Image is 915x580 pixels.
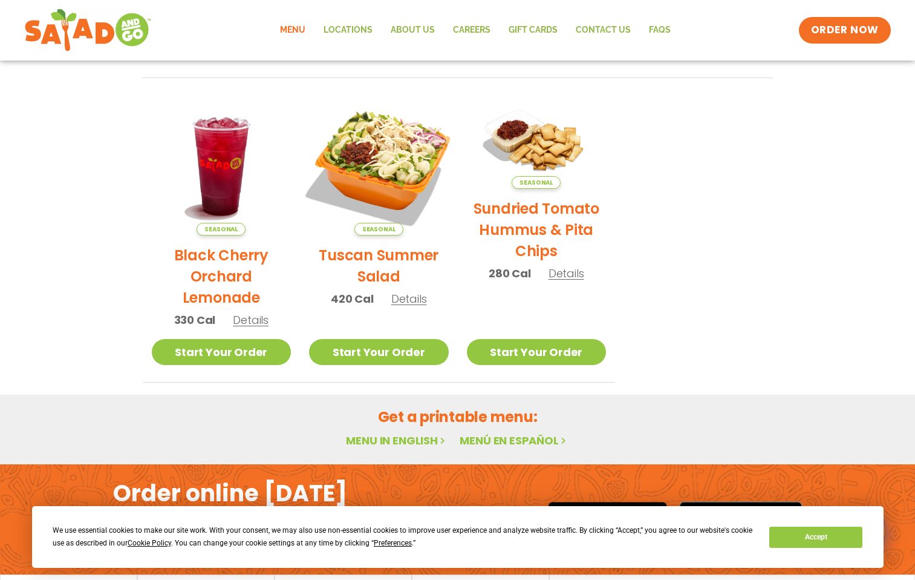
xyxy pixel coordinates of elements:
[769,527,862,548] button: Accept
[174,312,216,328] span: 330 Cal
[500,16,567,44] a: GIFT CARDS
[512,176,561,189] span: Seasonal
[152,96,291,236] img: Product photo for Black Cherry Orchard Lemonade
[143,406,773,427] h2: Get a printable menu:
[640,16,680,44] a: FAQs
[391,291,427,306] span: Details
[152,339,291,365] a: Start Your Order
[467,339,607,365] a: Start Your Order
[233,312,269,328] span: Details
[354,223,403,236] span: Seasonal
[128,539,171,547] span: Cookie Policy
[113,478,347,508] h2: Order online [DATE]
[309,339,449,365] a: Start Your Order
[460,433,568,448] a: Menú en español
[152,245,291,308] h2: Black Cherry Orchard Lemonade
[799,17,891,44] a: ORDER NOW
[548,500,667,539] img: appstore
[679,501,803,538] img: google_play
[567,16,640,44] a: Contact Us
[297,84,461,248] img: Product photo for Tuscan Summer Salad
[32,506,884,568] div: Cookie Consent Prompt
[467,198,607,262] h2: Sundried Tomato Hummus & Pita Chips
[489,265,531,282] span: 280 Cal
[197,223,246,236] span: Seasonal
[382,16,444,44] a: About Us
[271,16,314,44] a: Menu
[271,16,680,44] nav: Menu
[24,6,152,54] img: new-SAG-logo-768×292
[53,524,755,550] div: We use essential cookies to make our site work. With your consent, we may also use non-essential ...
[314,16,382,44] a: Locations
[346,433,448,448] a: Menu in English
[549,266,584,281] span: Details
[374,539,412,547] span: Preferences
[467,96,607,189] img: Product photo for Sundried Tomato Hummus & Pita Chips
[811,23,879,38] span: ORDER NOW
[309,245,449,287] h2: Tuscan Summer Salad
[444,16,500,44] a: Careers
[331,291,374,307] span: 420 Cal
